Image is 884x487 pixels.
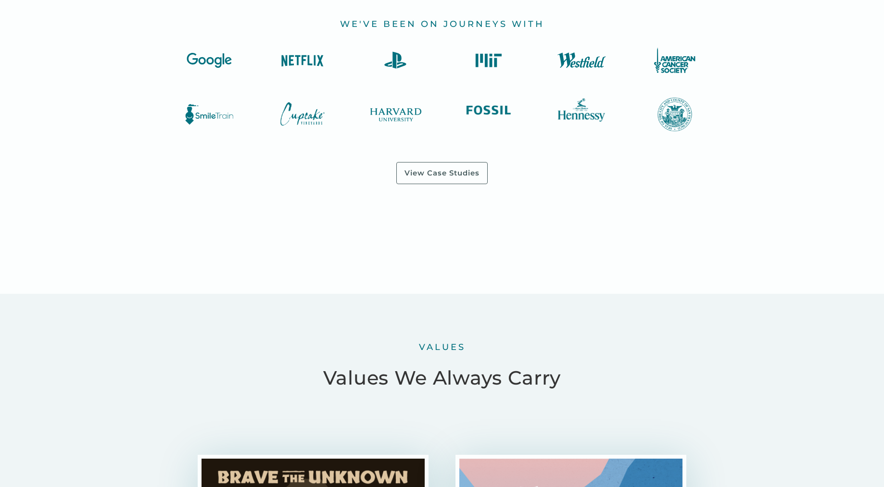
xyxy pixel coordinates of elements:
img: Westfield Logo [553,47,610,73]
img: American Cancer Society Logo [646,47,704,73]
h2: we've been on journeys with [340,19,544,30]
img: blue train [180,98,238,132]
img: Playstation logo [366,47,424,73]
img: MIT logo [460,47,518,73]
img: Google logo [180,47,238,73]
a: View Case Studies [396,162,488,184]
div: View Case Studies [404,168,480,178]
img: Netflix logo [274,47,331,73]
img: cursive writing that says cupcake wines [274,98,331,131]
img: a seal for the city of san francisco [646,98,704,132]
img: Hennessy Logo [553,98,610,123]
h3: Values We Always Carry [323,362,561,393]
img: collegiate text [366,98,424,132]
h2: values [419,342,466,353]
img: Fossil Logo [460,98,518,123]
